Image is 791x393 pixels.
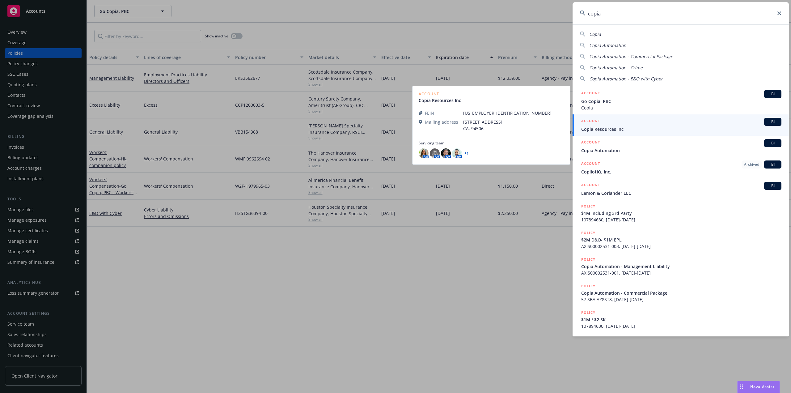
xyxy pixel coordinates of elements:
h5: POLICY [581,283,595,289]
span: Copia Automation [581,147,781,154]
span: CopilotIQ, Inc. [581,169,781,175]
h5: ACCOUNT [581,139,600,147]
a: ACCOUNTBICopia Resources Inc [573,114,789,136]
span: 107894630, [DATE]-[DATE] [581,323,781,329]
span: BI [767,162,779,167]
span: $1M / $2.5K [581,316,781,323]
span: BI [767,91,779,97]
span: Copia Automation [589,42,626,48]
a: POLICYCopia Automation - Commercial Package57 SBA AZ8ST8, [DATE]-[DATE] [573,280,789,306]
a: POLICY$1M / $2.5K107894630, [DATE]-[DATE] [573,306,789,333]
span: BI [767,119,779,125]
a: ACCOUNTBICopia Automation [573,136,789,157]
span: Copia Resources Inc [581,126,781,132]
span: Lemon & Coriander LLC [581,190,781,196]
a: ACCOUNTBIGo Copia, PBCCopia [573,87,789,114]
span: Copia Automation - Commercial Package [581,290,781,296]
span: Archived [744,162,759,167]
span: Copia [589,31,601,37]
h5: POLICY [581,256,595,263]
h5: POLICY [581,203,595,209]
span: 107894630, [DATE]-[DATE] [581,216,781,223]
a: ACCOUNTBILemon & Coriander LLC [573,178,789,200]
a: ACCOUNTArchivedBICopilotIQ, Inc. [573,157,789,178]
h5: ACCOUNT [581,160,600,168]
h5: ACCOUNT [581,90,600,97]
span: $1M Including 3rd Party [581,210,781,216]
h5: ACCOUNT [581,182,600,189]
span: Copia Automation - Commercial Package [589,53,673,59]
span: Go Copia, PBC [581,98,781,105]
span: Copia [581,105,781,111]
h5: ACCOUNT [581,118,600,125]
a: POLICY$1M Including 3rd Party107894630, [DATE]-[DATE] [573,200,789,226]
a: POLICYCopia Automation - Management LiabilityAXIS00002531-001, [DATE]-[DATE] [573,253,789,280]
span: BI [767,140,779,146]
span: AXIS00002531-003, [DATE]-[DATE] [581,243,781,250]
span: AXIS00002531-001, [DATE]-[DATE] [581,270,781,276]
button: Nova Assist [737,381,780,393]
span: Copia Automation - Crime [589,65,643,70]
a: POLICY$2M D&O- $1M EPLAXIS00002531-003, [DATE]-[DATE] [573,226,789,253]
span: $2M D&O- $1M EPL [581,237,781,243]
span: Nova Assist [750,384,775,389]
span: BI [767,183,779,189]
h5: POLICY [581,310,595,316]
span: Copia Automation - Management Liability [581,263,781,270]
span: Copia Automation - E&O with Cyber [589,76,663,82]
input: Search... [573,2,789,24]
h5: POLICY [581,230,595,236]
span: 57 SBA AZ8ST8, [DATE]-[DATE] [581,296,781,303]
div: Drag to move [738,381,745,393]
